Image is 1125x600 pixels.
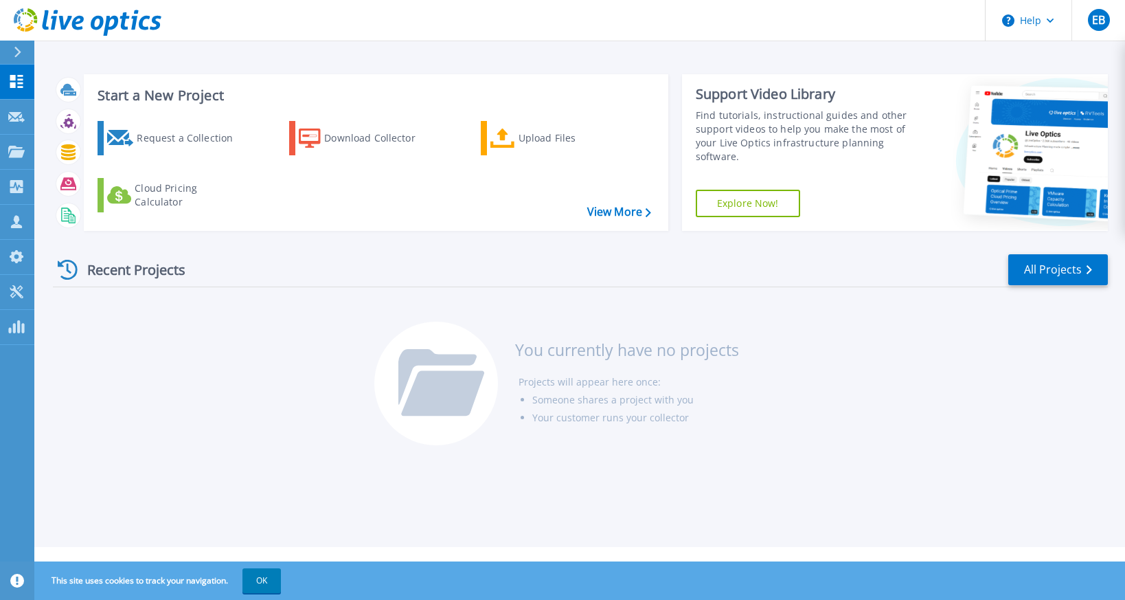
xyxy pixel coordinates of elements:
[696,190,800,217] a: Explore Now!
[38,568,281,593] span: This site uses cookies to track your navigation.
[587,205,651,219] a: View More
[98,178,251,212] a: Cloud Pricing Calculator
[532,391,739,409] li: Someone shares a project with you
[1008,254,1108,285] a: All Projects
[481,121,634,155] a: Upload Files
[519,124,628,152] div: Upload Files
[98,121,251,155] a: Request a Collection
[289,121,442,155] a: Download Collector
[324,124,434,152] div: Download Collector
[135,181,245,209] div: Cloud Pricing Calculator
[1092,14,1105,25] span: EB
[53,253,204,287] div: Recent Projects
[696,85,911,103] div: Support Video Library
[242,568,281,593] button: OK
[515,342,739,357] h3: You currently have no projects
[98,88,650,103] h3: Start a New Project
[137,124,247,152] div: Request a Collection
[519,373,739,391] li: Projects will appear here once:
[696,109,911,164] div: Find tutorials, instructional guides and other support videos to help you make the most of your L...
[532,409,739,427] li: Your customer runs your collector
